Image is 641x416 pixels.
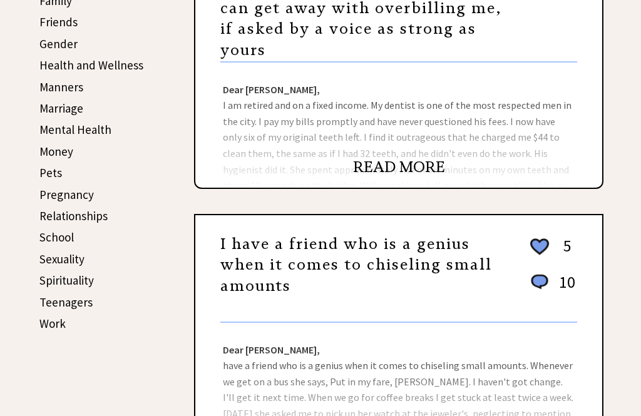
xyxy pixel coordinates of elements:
td: 10 [553,271,576,305]
a: Health and Wellness [39,58,143,73]
a: Work [39,316,66,331]
div: I am retired and on a fixed income. My dentist is one of the most respected men in the city. I pa... [195,63,602,188]
a: Money [39,144,73,159]
img: message_round%201.png [528,272,551,292]
a: Pets [39,165,62,180]
a: School [39,230,74,245]
a: Gender [39,36,78,51]
a: Friends [39,14,78,29]
a: Sexuality [39,251,85,266]
a: Spirituality [39,273,94,288]
a: Pregnancy [39,187,94,202]
img: heart_outline%202.png [528,236,551,258]
strong: Dear [PERSON_NAME], [223,343,320,356]
strong: Dear [PERSON_NAME], [223,83,320,96]
a: Teenagers [39,295,93,310]
a: Mental Health [39,122,111,137]
a: I have a friend who is a genius when it comes to chiseling small amounts [220,235,492,295]
td: 5 [553,235,576,270]
a: Marriage [39,101,83,116]
a: Manners [39,79,83,94]
a: Relationships [39,208,108,223]
a: READ MORE [353,158,445,176]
